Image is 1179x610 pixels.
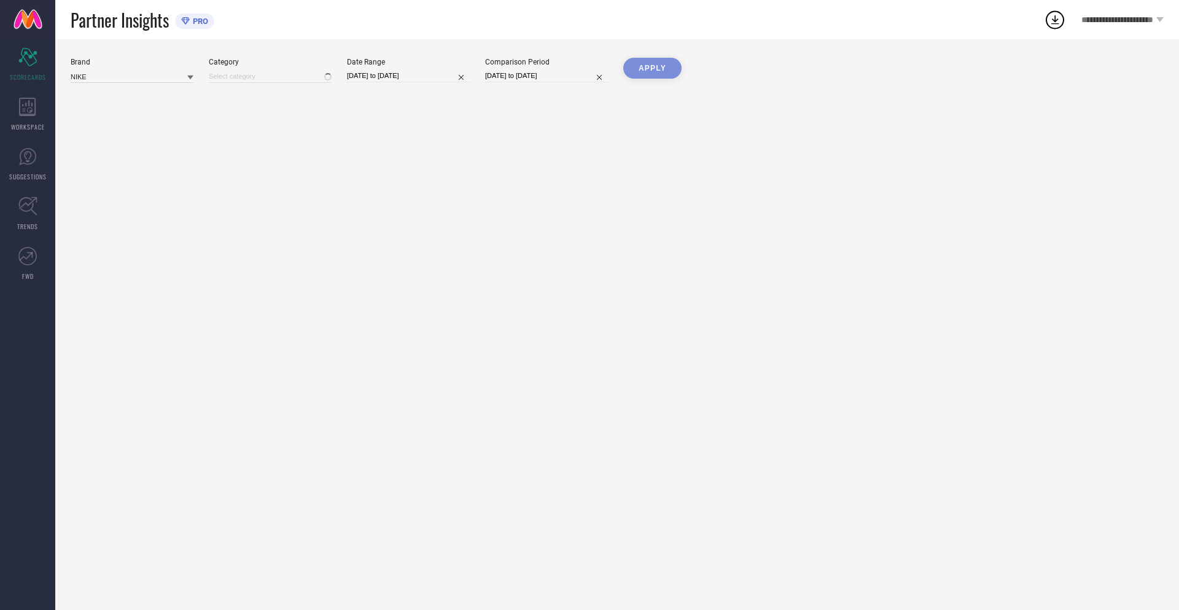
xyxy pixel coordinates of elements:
span: SUGGESTIONS [9,172,47,181]
div: Category [209,58,332,66]
input: Select comparison period [485,69,608,82]
div: Open download list [1044,9,1066,31]
span: SCORECARDS [10,72,46,82]
span: FWD [22,272,34,281]
span: PRO [190,17,208,26]
span: WORKSPACE [11,122,45,131]
span: Partner Insights [71,7,169,33]
input: Select date range [347,69,470,82]
div: Comparison Period [485,58,608,66]
div: Date Range [347,58,470,66]
div: Brand [71,58,193,66]
span: TRENDS [17,222,38,231]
